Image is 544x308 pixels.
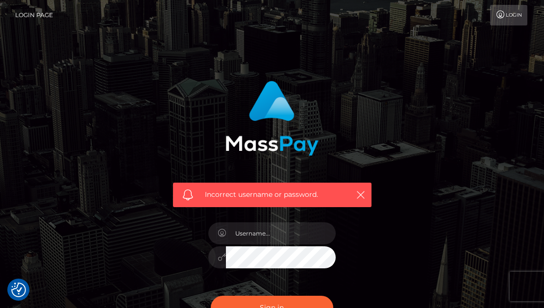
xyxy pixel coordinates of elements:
img: MassPay Login [225,81,319,156]
span: Incorrect username or password. [205,190,345,200]
a: Login Page [15,5,53,25]
a: Login [490,5,527,25]
img: Revisit consent button [11,283,26,297]
button: Consent Preferences [11,283,26,297]
input: Username... [226,222,336,244]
